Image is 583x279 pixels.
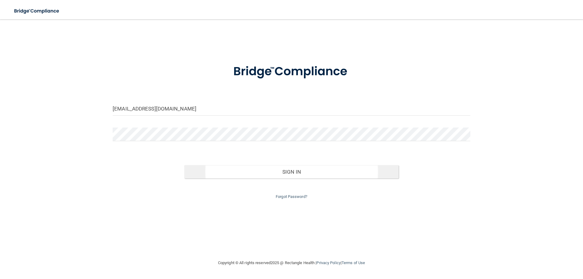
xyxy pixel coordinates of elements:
[184,165,399,179] button: Sign In
[9,5,65,17] img: bridge_compliance_login_screen.278c3ca4.svg
[342,260,365,265] a: Terms of Use
[113,102,470,116] input: Email
[221,56,362,87] img: bridge_compliance_login_screen.278c3ca4.svg
[276,194,307,199] a: Forgot Password?
[478,236,576,260] iframe: Drift Widget Chat Controller
[316,260,340,265] a: Privacy Policy
[181,253,402,273] div: Copyright © All rights reserved 2025 @ Rectangle Health | |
